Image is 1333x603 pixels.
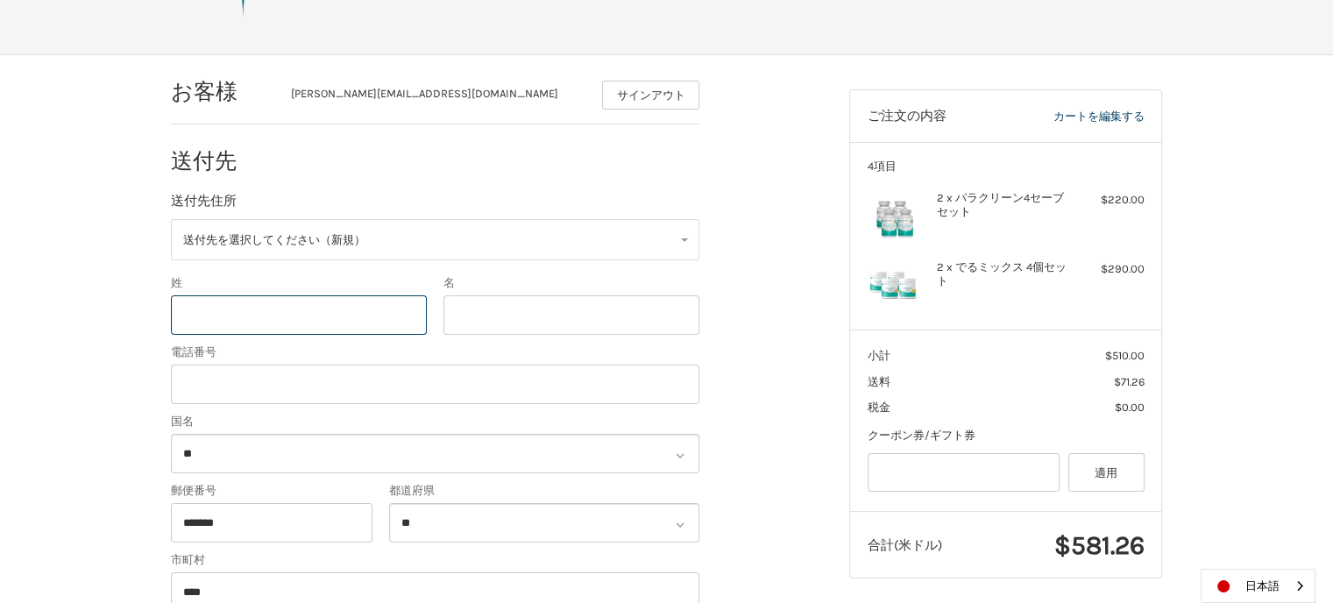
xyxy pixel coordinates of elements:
legend: 送付先住所 [171,191,237,219]
a: Enter or select a different address [171,219,699,260]
span: 税金 [868,401,890,414]
span: 送料 [868,375,890,388]
span: $510.00 [1105,349,1145,362]
h2: 送付先 [171,147,273,174]
label: 郵便番号 [171,482,372,500]
div: $290.00 [1075,260,1145,278]
span: 小計 [868,349,890,362]
label: 名 [443,274,699,292]
label: 国名 [171,413,699,430]
h3: ご注文の内容 [868,108,996,125]
div: クーポン券/ギフト券 [868,427,1145,444]
h4: 2 x パラクリーン4セーブセット [937,191,1071,220]
span: $0.00 [1115,401,1145,414]
aside: Language selected: 日本語 [1201,569,1315,603]
label: 姓 [171,274,427,292]
button: サインアウト [602,81,699,110]
span: 合計(米ドル) [868,537,942,553]
div: [PERSON_NAME][EMAIL_ADDRESS][DOMAIN_NAME] [291,85,585,110]
span: $581.26 [1054,529,1145,561]
div: Language [1201,569,1315,603]
label: 市町村 [171,551,699,569]
label: 電話番号 [171,344,699,361]
a: カートを編集する [996,108,1144,125]
span: $71.26 [1114,375,1145,388]
button: 適用 [1068,453,1145,493]
h3: 4項目 [868,160,1145,174]
input: Gift Certificate or Coupon Code [868,453,1060,493]
h4: 2 x でるミックス 4個セット [937,260,1071,289]
a: 日本語 [1202,570,1315,602]
span: 送付先を選択してください（新規） [183,231,365,247]
div: $220.00 [1075,191,1145,209]
label: 都道府県 [389,482,699,500]
h2: お客様 [171,78,273,105]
